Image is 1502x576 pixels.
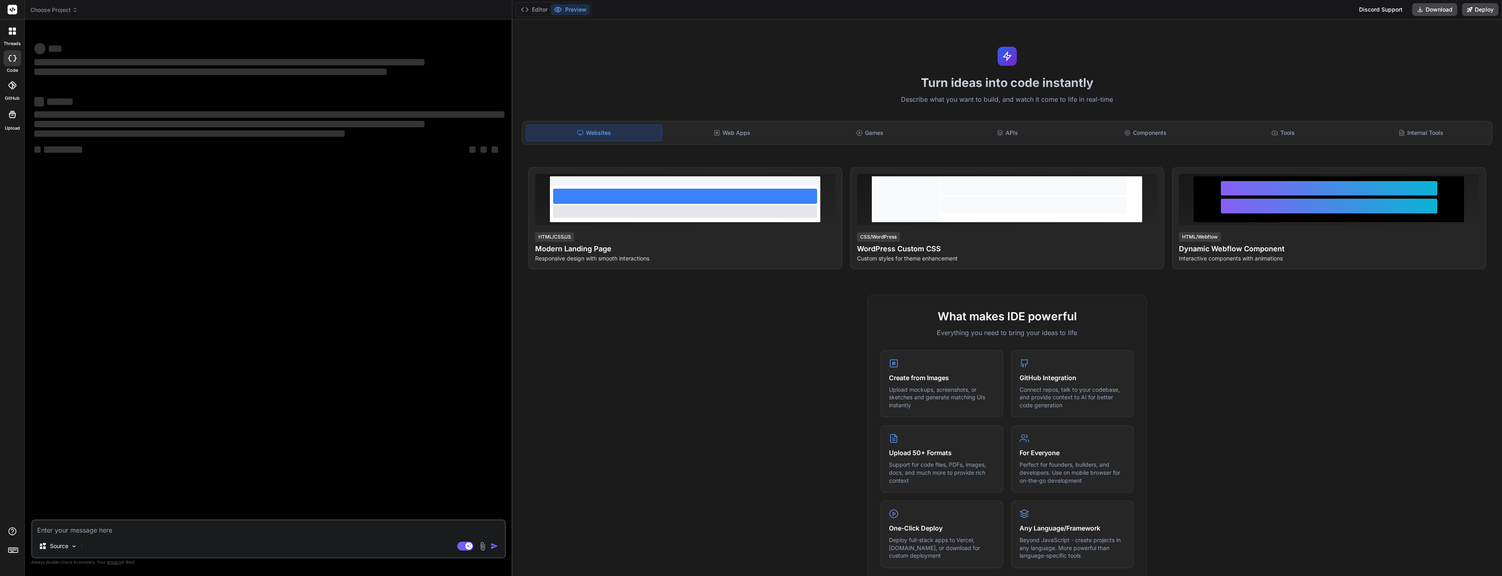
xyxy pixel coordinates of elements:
[1354,3,1407,16] div: Discord Support
[889,386,995,409] p: Upload mockups, screenshots, or sketches and generate matching UIs instantly
[518,4,551,15] button: Editor
[50,542,68,550] p: Source
[857,254,1157,262] p: Custom styles for theme enhancement
[49,45,62,52] span: ‌
[7,67,18,74] label: code
[490,542,498,550] img: icon
[551,4,590,15] button: Preview
[31,558,506,566] p: Always double-check its answers. Your in Bind
[1020,386,1125,409] p: Connect repos, talk to your codebase, and provide context to AI for better code generation
[889,448,995,458] h4: Upload 50+ Formats
[34,130,345,137] span: ‌
[1077,124,1213,141] div: Components
[939,124,1075,141] div: APIs
[5,125,20,132] label: Upload
[34,69,387,75] span: ‌
[1020,373,1125,383] h4: GitHub Integration
[44,146,82,153] span: ‌
[517,75,1497,90] h1: Turn ideas into code instantly
[1179,254,1479,262] p: Interactive components with animations
[517,95,1497,105] p: Describe what you want to build, and watch it come to life in real-time
[802,124,938,141] div: Games
[1020,523,1125,533] h4: Any Language/Framework
[889,523,995,533] h4: One-Click Deploy
[1020,536,1125,560] p: Beyond JavaScript - create projects in any language. More powerful than language-specific tools
[857,243,1157,254] h4: WordPress Custom CSS
[34,43,46,54] span: ‌
[478,542,487,551] img: attachment
[889,536,995,560] p: Deploy full-stack apps to Vercel, [DOMAIN_NAME], or download for custom deployment
[535,232,574,242] div: HTML/CSS/JS
[492,146,498,153] span: ‌
[1462,3,1498,16] button: Deploy
[535,243,835,254] h4: Modern Landing Page
[34,97,44,107] span: ‌
[1353,124,1489,141] div: Internal Tools
[1179,243,1479,254] h4: Dynamic Webflow Component
[34,146,41,153] span: ‌
[480,146,487,153] span: ‌
[47,99,73,105] span: ‌
[34,121,425,127] span: ‌
[1215,124,1351,141] div: Tools
[889,373,995,383] h4: Create from Images
[34,111,504,118] span: ‌
[1412,3,1457,16] button: Download
[107,560,121,564] span: privacy
[889,461,995,484] p: Support for code files, PDFs, images, docs, and much more to provide rich context
[526,124,663,141] div: Websites
[664,124,800,141] div: Web Apps
[4,40,21,47] label: threads
[1179,232,1221,242] div: HTML/Webflow
[30,6,78,14] span: Choose Project
[1020,448,1125,458] h4: For Everyone
[34,59,425,65] span: ‌
[881,308,1134,325] h2: What makes IDE powerful
[5,95,20,102] label: GitHub
[881,328,1134,337] p: Everything you need to bring your ideas to life
[71,543,77,550] img: Pick Models
[857,232,900,242] div: CSS/WordPress
[469,146,476,153] span: ‌
[535,254,835,262] p: Responsive design with smooth interactions
[1020,461,1125,484] p: Perfect for founders, builders, and developers. Use on mobile browser for on-the-go development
